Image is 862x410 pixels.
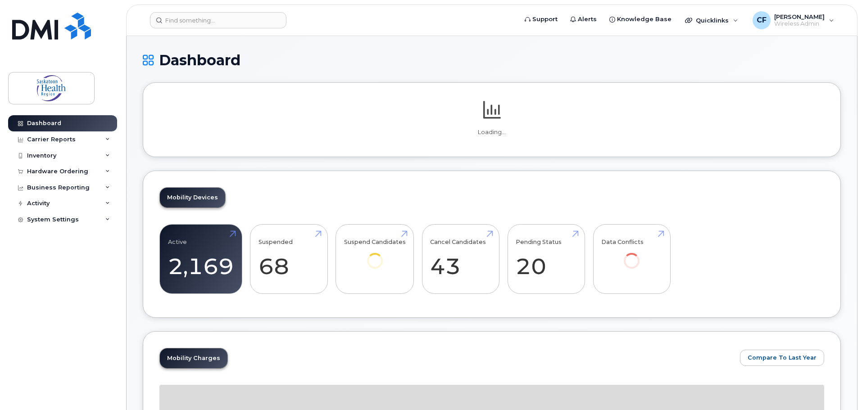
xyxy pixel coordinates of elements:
a: Active 2,169 [168,230,234,289]
a: Pending Status 20 [516,230,576,289]
p: Loading... [159,128,824,136]
h1: Dashboard [143,52,841,68]
a: Mobility Devices [160,188,225,207]
a: Suspend Candidates [344,230,406,281]
a: Mobility Charges [160,348,227,368]
a: Data Conflicts [601,230,662,281]
a: Suspended 68 [259,230,319,289]
a: Cancel Candidates 43 [430,230,491,289]
span: Compare To Last Year [748,353,817,362]
button: Compare To Last Year [740,350,824,366]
